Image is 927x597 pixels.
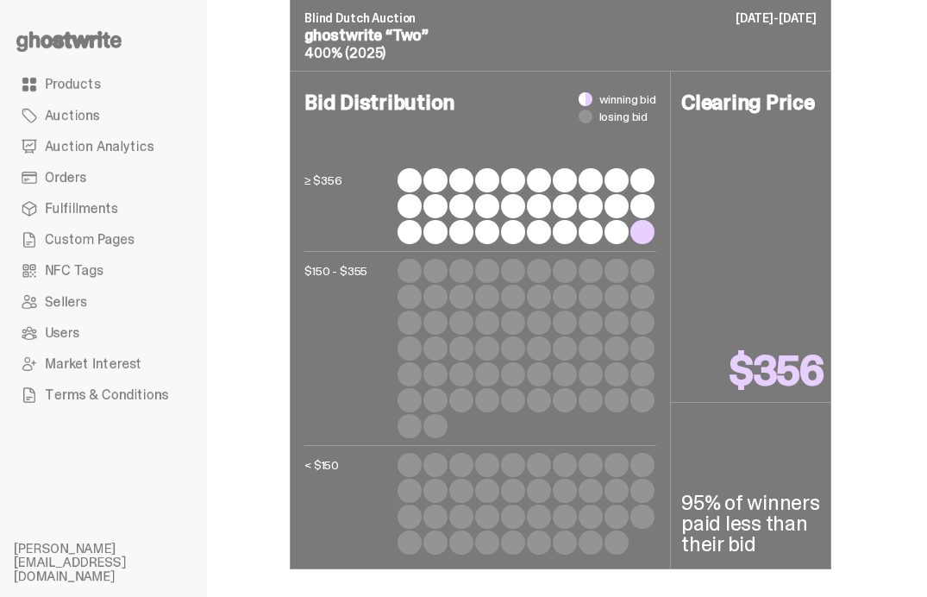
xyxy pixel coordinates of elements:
[14,193,193,224] a: Fulfillments
[14,380,193,411] a: Terms & Conditions
[14,224,193,255] a: Custom Pages
[45,233,135,247] span: Custom Pages
[730,350,824,392] p: $356
[304,44,385,62] span: 400% (2025)
[304,12,817,24] p: Blind Dutch Auction
[45,388,168,402] span: Terms & Conditions
[14,131,193,162] a: Auction Analytics
[45,109,100,123] span: Auctions
[14,69,193,100] a: Products
[45,264,103,278] span: NFC Tags
[599,93,656,105] span: winning bid
[304,92,656,168] h4: Bid Distribution
[14,255,193,286] a: NFC Tags
[14,317,193,349] a: Users
[681,493,827,555] p: 95% of winners paid less than their bid
[45,357,142,371] span: Market Interest
[45,202,118,216] span: Fulfillments
[14,100,193,131] a: Auctions
[45,171,86,185] span: Orders
[304,453,391,555] p: < $150
[14,349,193,380] a: Market Interest
[14,162,193,193] a: Orders
[736,12,817,24] p: [DATE]-[DATE]
[681,92,827,113] h4: Clearing Price
[45,140,153,154] span: Auction Analytics
[45,326,79,340] span: Users
[599,110,648,123] span: losing bid
[45,295,87,309] span: Sellers
[14,542,221,583] li: [PERSON_NAME][EMAIL_ADDRESS][DOMAIN_NAME]
[45,78,101,91] span: Products
[304,259,391,438] p: $150 - $355
[304,168,391,244] p: ≥ $356
[304,28,817,43] p: ghostwrite “Two”
[14,286,193,317] a: Sellers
